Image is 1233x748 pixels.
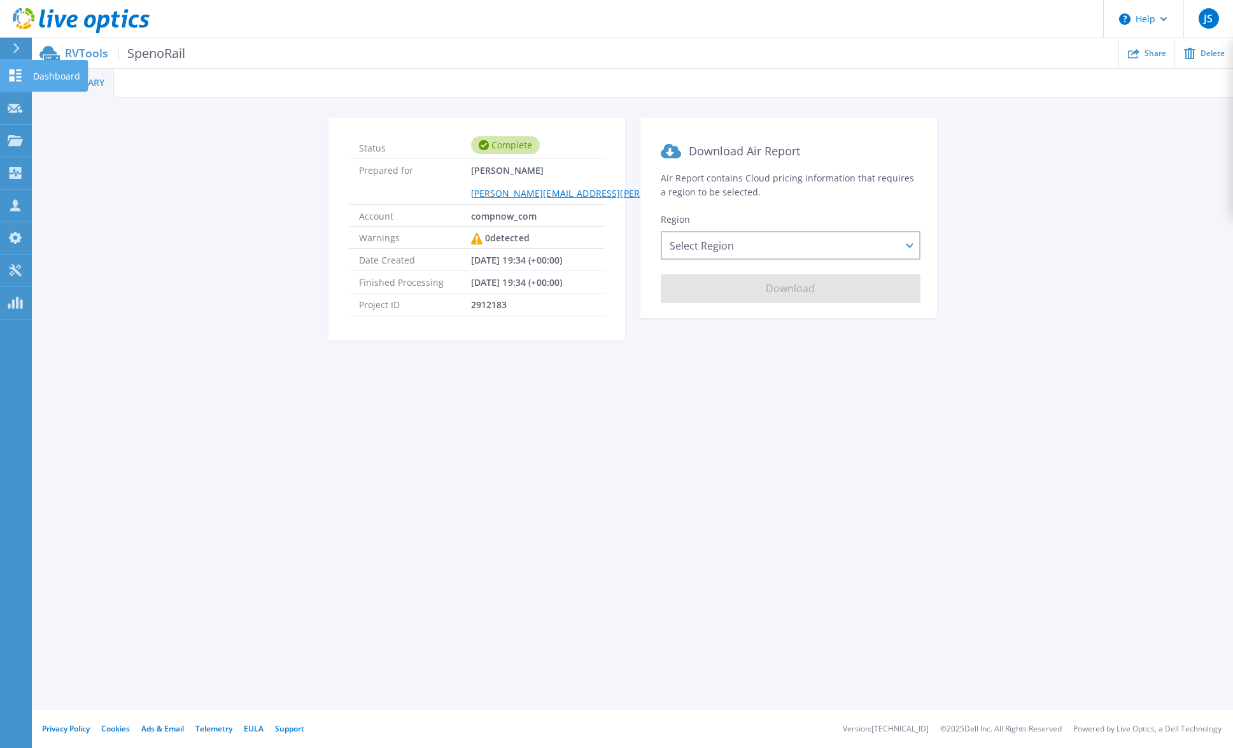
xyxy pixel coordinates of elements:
a: Support [275,723,304,734]
li: Powered by Live Optics, a Dell Technology [1073,725,1222,733]
span: 2912183 [471,293,507,315]
span: Date Created [359,249,471,271]
span: Region [661,213,690,225]
span: Air Report contains Cloud pricing information that requires a region to be selected. [661,172,914,198]
li: © 2025 Dell Inc. All Rights Reserved [940,725,1062,733]
a: Privacy Policy [42,723,90,734]
span: [DATE] 19:34 (+00:00) [471,271,563,293]
span: [DATE] 19:34 (+00:00) [471,249,563,271]
li: Version: [TECHNICAL_ID] [843,725,929,733]
span: Download Air Report [689,143,800,159]
button: Download [661,274,920,303]
a: Ads & Email [141,723,184,734]
span: [PERSON_NAME] [471,159,768,204]
p: Dashboard [33,60,80,93]
span: Project ID [359,293,471,315]
span: JS [1204,13,1213,24]
a: Cookies [101,723,130,734]
a: EULA [244,723,264,734]
a: [PERSON_NAME][EMAIL_ADDRESS][PERSON_NAME][DOMAIN_NAME] [471,187,768,199]
span: Share [1145,50,1166,57]
div: Select Region [661,231,920,260]
span: Delete [1201,50,1225,57]
span: Prepared for [359,159,471,204]
span: Warnings [359,227,471,248]
div: 0 detected [471,227,530,250]
div: Complete [471,136,540,154]
a: Telemetry [195,723,232,734]
span: Account [359,205,471,226]
span: SpenoRail [118,46,185,60]
span: compnow_com [471,205,537,226]
span: Finished Processing [359,271,471,293]
p: RVTools [65,46,185,60]
span: Status [359,137,471,153]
